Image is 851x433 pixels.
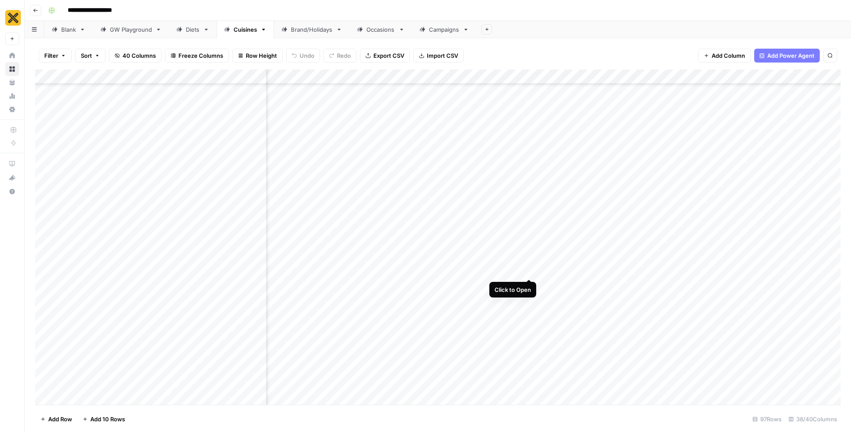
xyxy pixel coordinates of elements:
button: What's new? [5,171,19,185]
div: What's new? [6,171,19,184]
div: Campaigns [429,25,459,34]
a: GW Playground [93,21,169,38]
div: Diets [186,25,200,34]
a: Campaigns [412,21,476,38]
a: Home [5,49,19,63]
button: Add Power Agent [754,49,820,63]
span: Export CSV [373,51,404,60]
div: Occasions [366,25,395,34]
span: Undo [300,51,314,60]
button: Filter [39,49,72,63]
button: Freeze Columns [165,49,229,63]
span: Sort [81,51,92,60]
div: Cuisines [234,25,257,34]
a: Cuisines [217,21,274,38]
span: Add Column [712,51,745,60]
a: Browse [5,62,19,76]
span: Row Height [246,51,277,60]
a: Diets [169,21,217,38]
div: 97 Rows [749,412,785,426]
button: Add Column [698,49,751,63]
a: AirOps Academy [5,157,19,171]
span: Freeze Columns [178,51,223,60]
span: Import CSV [427,51,458,60]
button: Undo [286,49,320,63]
span: Filter [44,51,58,60]
span: Add Power Agent [767,51,815,60]
a: Occasions [350,21,412,38]
button: Export CSV [360,49,410,63]
button: Row Height [232,49,283,63]
div: GW Playground [110,25,152,34]
div: 38/40 Columns [785,412,841,426]
button: Help + Support [5,185,19,198]
a: Blank [44,21,93,38]
img: CookUnity Logo [5,10,21,26]
button: Redo [323,49,356,63]
span: Redo [337,51,351,60]
span: 40 Columns [122,51,156,60]
button: Workspace: CookUnity [5,7,19,29]
div: Click to Open [495,285,531,294]
span: Add 10 Rows [90,415,125,423]
button: Sort [75,49,106,63]
span: Add Row [48,415,72,423]
div: Blank [61,25,76,34]
button: Add 10 Rows [77,412,130,426]
a: Usage [5,89,19,103]
button: 40 Columns [109,49,162,63]
button: Add Row [35,412,77,426]
a: Settings [5,102,19,116]
div: Brand/Holidays [291,25,333,34]
a: Brand/Holidays [274,21,350,38]
a: Your Data [5,76,19,89]
button: Import CSV [413,49,464,63]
